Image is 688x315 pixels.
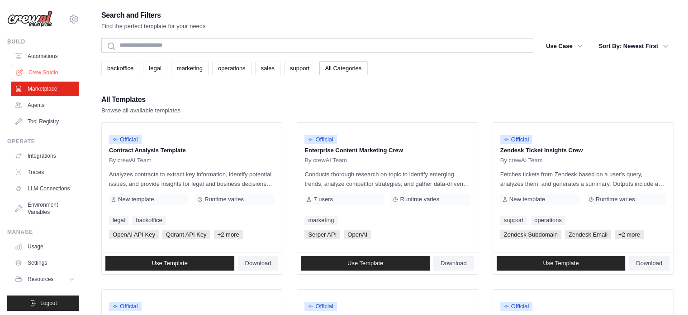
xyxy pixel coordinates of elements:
[109,230,159,239] span: OpenAI API Key
[204,196,244,203] span: Runtime varies
[101,62,139,75] a: backoffice
[11,256,79,270] a: Settings
[11,181,79,196] a: LLM Connections
[500,157,543,164] span: By crewAI Team
[543,260,579,267] span: Use Template
[214,230,243,239] span: +2 more
[500,135,533,144] span: Official
[109,302,142,311] span: Official
[238,256,279,271] a: Download
[636,260,662,267] span: Download
[531,216,565,225] a: operations
[629,256,669,271] a: Download
[284,62,315,75] a: support
[7,138,79,145] div: Operate
[109,146,275,155] p: Contract Analysis Template
[304,302,337,311] span: Official
[304,170,470,189] p: Conducts thorough research on topic to identify emerging trends, analyze competitor strategies, a...
[400,196,439,203] span: Runtime varies
[7,228,79,236] div: Manage
[304,216,337,225] a: marketing
[304,157,347,164] span: By crewAI Team
[596,196,635,203] span: Runtime varies
[12,65,80,80] a: Crew Studio
[301,256,430,271] a: Use Template
[319,62,367,75] a: All Categories
[109,216,128,225] a: legal
[565,230,611,239] span: Zendesk Email
[615,230,644,239] span: +2 more
[500,216,527,225] a: support
[212,62,251,75] a: operations
[11,239,79,254] a: Usage
[7,296,79,311] button: Logout
[171,62,209,75] a: marketing
[11,165,79,179] a: Traces
[11,82,79,96] a: Marketplace
[11,149,79,163] a: Integrations
[28,276,53,283] span: Resources
[497,256,626,271] a: Use Template
[500,170,666,189] p: Fetches tickets from Zendesk based on a user's query, analyzes them, and generates a summary. Out...
[441,260,467,267] span: Download
[304,146,470,155] p: Enterprise Content Marketing Crew
[500,230,561,239] span: Zendesk Subdomain
[11,98,79,112] a: Agents
[245,260,271,267] span: Download
[101,93,180,106] h2: All Templates
[162,230,210,239] span: Qdrant API Key
[105,256,234,271] a: Use Template
[132,216,166,225] a: backoffice
[304,230,340,239] span: Serper API
[143,62,167,75] a: legal
[500,146,666,155] p: Zendesk Ticket Insights Crew
[109,170,275,189] p: Analyzes contracts to extract key information, identify potential issues, and provide insights fo...
[313,196,333,203] span: 7 users
[433,256,474,271] a: Download
[347,260,383,267] span: Use Template
[109,135,142,144] span: Official
[118,196,154,203] span: New template
[541,38,588,54] button: Use Case
[7,10,52,28] img: Logo
[40,300,57,307] span: Logout
[500,302,533,311] span: Official
[255,62,280,75] a: sales
[152,260,188,267] span: Use Template
[109,157,152,164] span: By crewAI Team
[7,38,79,45] div: Build
[344,230,371,239] span: OpenAI
[593,38,674,54] button: Sort By: Newest First
[101,9,206,22] h2: Search and Filters
[11,272,79,286] button: Resources
[101,22,206,31] p: Find the perfect template for your needs
[101,106,180,115] p: Browse all available templates
[509,196,545,203] span: New template
[11,49,79,63] a: Automations
[304,135,337,144] span: Official
[11,114,79,129] a: Tool Registry
[11,198,79,219] a: Environment Variables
